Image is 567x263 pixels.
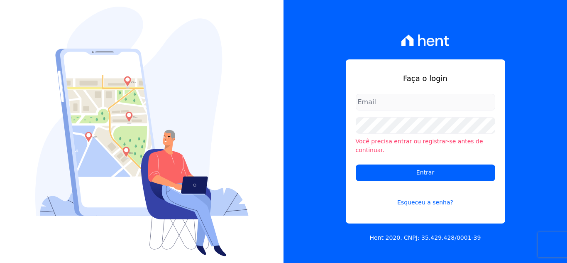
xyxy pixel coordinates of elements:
[370,234,481,242] p: Hent 2020. CNPJ: 35.429.428/0001-39
[356,165,495,181] input: Entrar
[356,94,495,111] input: Email
[356,137,495,155] li: Você precisa entrar ou registrar-se antes de continuar.
[356,188,495,207] a: Esqueceu a senha?
[356,73,495,84] h1: Faça o login
[35,7,249,256] img: Login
